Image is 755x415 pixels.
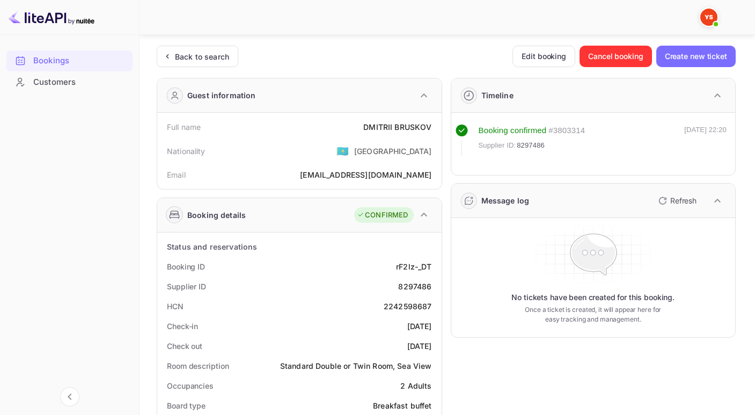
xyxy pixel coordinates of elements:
[481,90,514,101] div: Timeline
[652,192,701,209] button: Refresh
[167,261,205,272] div: Booking ID
[167,121,201,133] div: Full name
[60,387,79,406] button: Collapse navigation
[373,400,431,411] div: Breakfast buffet
[396,261,431,272] div: rF2lz-_DT
[684,125,727,156] div: [DATE] 22:20
[187,90,256,101] div: Guest information
[384,301,432,312] div: 2242598687
[398,281,431,292] div: 8297486
[6,72,133,92] a: Customers
[479,140,516,151] span: Supplier ID:
[517,305,669,324] p: Once a ticket is created, it will appear here for easy tracking and management.
[407,321,432,332] div: [DATE]
[511,292,675,303] p: No tickets have been created for this booking.
[6,50,133,71] div: Bookings
[167,281,206,292] div: Supplier ID
[167,380,214,391] div: Occupancies
[517,140,545,151] span: 8297486
[6,72,133,93] div: Customers
[167,321,198,332] div: Check-in
[481,195,530,206] div: Message log
[167,400,206,411] div: Board type
[363,121,431,133] div: DMITRII BRUSKOV
[167,169,186,180] div: Email
[548,125,585,137] div: # 3803314
[300,169,431,180] div: [EMAIL_ADDRESS][DOMAIN_NAME]
[167,241,257,252] div: Status and reservations
[167,301,184,312] div: HCN
[670,195,697,206] p: Refresh
[167,340,202,352] div: Check out
[700,9,717,26] img: Yandex Support
[407,340,432,352] div: [DATE]
[512,46,575,67] button: Edit booking
[167,360,229,372] div: Room description
[400,380,431,391] div: 2 Adults
[187,209,246,221] div: Booking details
[167,145,206,157] div: Nationality
[33,55,127,67] div: Bookings
[336,141,349,161] span: United States
[357,210,408,221] div: CONFIRMED
[175,51,229,62] div: Back to search
[280,360,432,372] div: Standard Double or Twin Room, Sea View
[9,9,94,26] img: LiteAPI logo
[656,46,736,67] button: Create new ticket
[354,145,432,157] div: [GEOGRAPHIC_DATA]
[6,50,133,70] a: Bookings
[479,125,547,137] div: Booking confirmed
[580,46,652,67] button: Cancel booking
[33,76,127,89] div: Customers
